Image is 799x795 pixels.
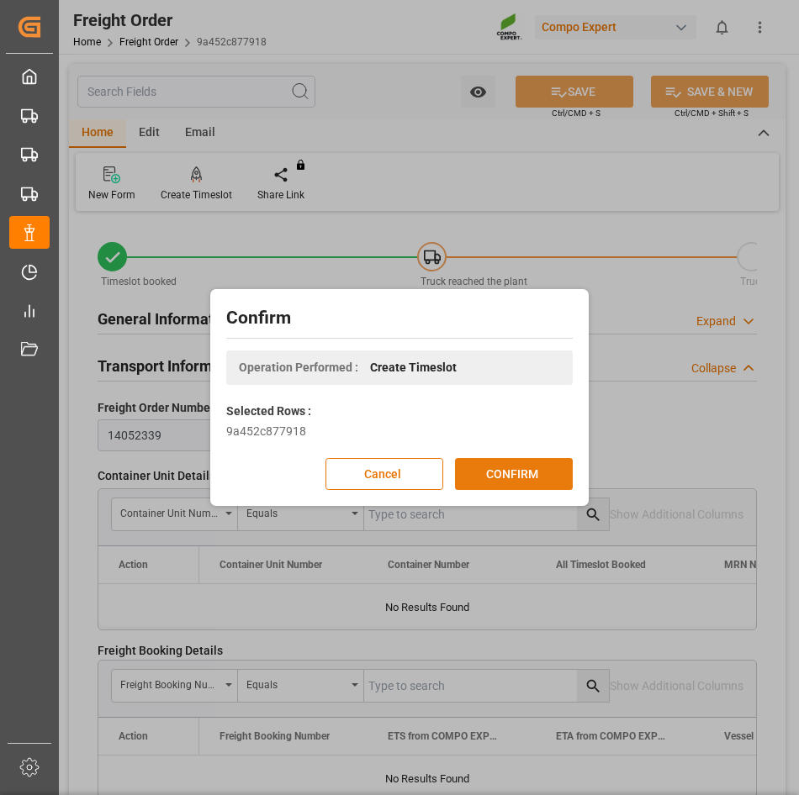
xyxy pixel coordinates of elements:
[325,458,443,490] button: Cancel
[455,458,573,490] button: CONFIRM
[370,359,457,376] span: Create Timeslot
[239,359,358,376] span: Operation Performed :
[226,403,311,420] label: Selected Rows :
[226,305,573,332] h2: Confirm
[226,423,573,440] div: 9a452c877918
